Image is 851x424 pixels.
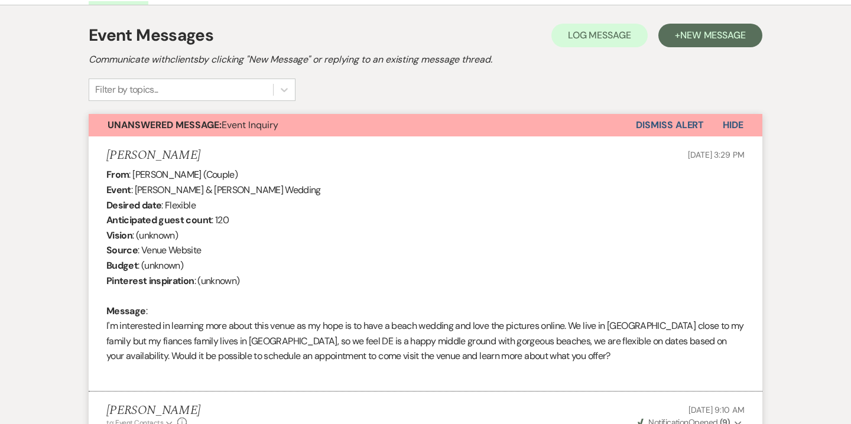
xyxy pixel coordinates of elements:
b: Source [106,244,138,256]
span: Log Message [568,29,631,41]
span: [DATE] 3:29 PM [688,149,745,160]
b: Event [106,184,131,196]
div: Filter by topics... [95,83,158,97]
span: Hide [723,119,743,131]
button: Unanswered Message:Event Inquiry [89,114,636,136]
b: Vision [106,229,132,242]
button: +New Message [658,24,762,47]
button: Hide [704,114,762,136]
b: Anticipated guest count [106,214,212,226]
h1: Event Messages [89,23,213,48]
h5: [PERSON_NAME] [106,403,200,418]
b: Desired date [106,199,161,211]
button: Dismiss Alert [636,114,704,136]
span: New Message [680,29,746,41]
b: Message [106,305,146,317]
span: Event Inquiry [108,119,278,131]
h2: Communicate with clients by clicking "New Message" or replying to an existing message thread. [89,53,762,67]
b: Pinterest inspiration [106,275,194,287]
span: [DATE] 9:10 AM [688,405,745,415]
b: Budget [106,259,138,272]
strong: Unanswered Message: [108,119,222,131]
div: : [PERSON_NAME] (Couple) : [PERSON_NAME] & [PERSON_NAME] Wedding : Flexible : 120 : (unknown) : V... [106,167,745,379]
b: From [106,168,129,181]
button: Log Message [551,24,648,47]
h5: [PERSON_NAME] [106,148,200,163]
